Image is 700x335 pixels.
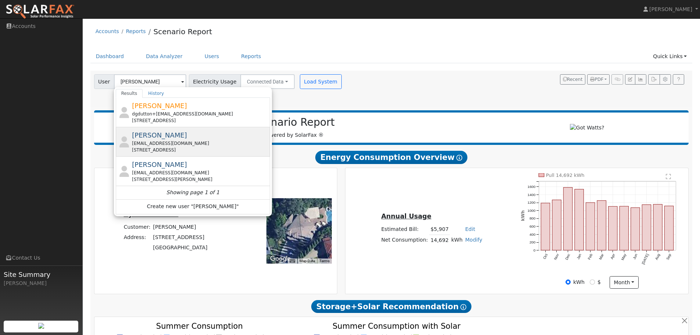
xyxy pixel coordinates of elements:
text: 800 [530,217,536,221]
text: 1000 [528,209,536,213]
span: [PERSON_NAME] [132,161,187,168]
span: Create new user "[PERSON_NAME]" [147,203,239,211]
div: [EMAIL_ADDRESS][DOMAIN_NAME] [132,170,268,176]
span: PDF [590,77,603,82]
rect: onclick="" [575,189,584,250]
text: 1400 [528,193,536,197]
span: Energy Consumption Overview [315,151,467,164]
input: Select a User [114,74,186,89]
text: Aug [654,253,661,260]
td: Estimated Bill: [380,224,429,235]
a: Terms (opens in new tab) [319,259,330,263]
a: Open this area in Google Maps (opens a new window) [268,254,292,264]
span: [PERSON_NAME] [132,102,187,110]
rect: onclick="" [564,188,572,250]
label: kWh [573,278,585,286]
text: Apr [610,253,616,260]
button: Keyboard shortcuts [290,259,295,264]
text: 600 [530,224,536,228]
text: Sep [666,253,672,261]
img: Google [268,254,292,264]
rect: onclick="" [586,203,595,250]
span: [PERSON_NAME] [132,131,187,139]
input: $ [590,279,595,285]
rect: onclick="" [642,205,651,250]
rect: onclick="" [609,206,617,250]
a: Edit [465,226,475,232]
rect: onclick="" [552,200,561,250]
rect: onclick="" [665,206,674,250]
rect: onclick="" [631,208,640,250]
text: Mar [598,253,604,261]
td: Customer: [122,222,152,232]
rect: onclick="" [541,203,550,250]
u: Annual Usage [381,213,431,220]
a: Scenario Report [153,27,212,36]
div: [EMAIL_ADDRESS][DOMAIN_NAME] [132,140,268,147]
text: 200 [530,240,536,245]
text: 1200 [528,200,536,204]
a: Quick Links [647,50,692,63]
span: Site Summary [4,270,79,279]
img: retrieve [38,323,44,329]
h2: Scenario Report [101,116,485,129]
button: Multi-Series Graph [635,74,646,85]
text: 400 [530,232,536,236]
a: Results [116,89,143,98]
button: Load System [300,74,342,89]
label: $ [597,278,601,286]
div: [STREET_ADDRESS] [132,147,268,153]
span: Electricity Usage [189,74,241,89]
text: Pull 14,692 kWh [546,172,585,178]
text: Jan [576,253,582,260]
text: Summer Consumption with Solar [333,321,461,331]
div: [PERSON_NAME] [4,279,79,287]
span: User [94,74,114,89]
button: Settings [660,74,671,85]
div: Powered by SolarFax ® [98,116,489,139]
img: Got Watts? [570,124,604,132]
text: Summer Consumption [156,321,243,331]
a: Help Link [673,74,684,85]
text: 1600 [528,185,536,189]
rect: onclick="" [620,206,629,250]
a: History [143,89,169,98]
button: Recent [560,74,586,85]
span: Storage+Solar Recommendation [311,300,471,313]
input: kWh [566,279,571,285]
div: [STREET_ADDRESS][PERSON_NAME] [132,176,268,183]
button: Export Interval Data [648,74,660,85]
a: Accounts [96,28,119,34]
td: Net Consumption: [380,235,429,245]
button: month [610,276,639,289]
button: Map Data [299,259,315,264]
text: 0 [534,248,536,252]
td: kWh [450,235,464,245]
td: [PERSON_NAME] [152,222,209,232]
text: [DATE] [641,253,650,265]
i: Show Help [460,304,466,310]
td: [GEOGRAPHIC_DATA] [152,243,209,253]
div: [STREET_ADDRESS] [132,117,268,124]
a: Reports [236,50,266,63]
text: Jun [632,253,639,260]
text:  [666,174,671,179]
a: Data Analyzer [140,50,188,63]
td: 14,692 [429,235,450,245]
rect: onclick="" [597,200,606,250]
u: System Details [124,210,179,218]
span: [PERSON_NAME] [649,6,692,12]
a: Reports [126,28,146,34]
td: [STREET_ADDRESS] [152,232,209,242]
a: Modify [465,237,482,243]
text: Nov [553,253,560,261]
i: Showing page 1 of 1 [166,189,219,196]
text: kWh [520,210,525,221]
text: Oct [542,253,549,260]
td: $5,907 [429,224,450,235]
button: Edit User [625,74,635,85]
td: Address: [122,232,152,242]
text: Dec [564,253,571,261]
a: Users [199,50,225,63]
div: dgdutton+[EMAIL_ADDRESS][DOMAIN_NAME] [132,111,268,117]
